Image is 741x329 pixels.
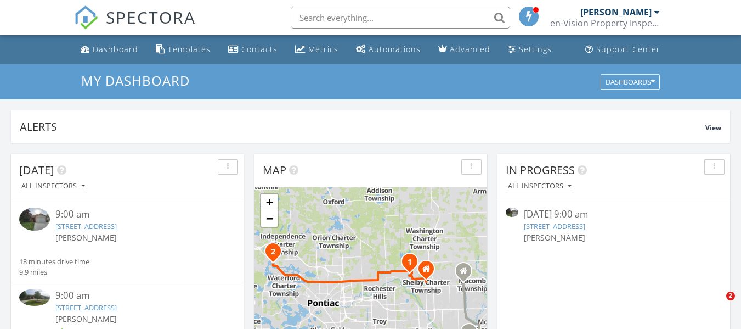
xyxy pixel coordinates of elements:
div: 18 minutes drive time [19,256,89,267]
div: Dashboards [606,78,655,86]
a: Zoom out [261,210,278,227]
img: 9358562%2Fcover_photos%2FescPYovr3rAvrwT0hNzf%2Fsmall.jpg [19,289,50,306]
div: Templates [168,44,211,54]
span: [PERSON_NAME] [55,314,117,324]
a: [STREET_ADDRESS] [55,303,117,313]
a: Support Center [581,40,665,60]
div: Automations [369,44,421,54]
span: [PERSON_NAME] [55,232,117,243]
div: 52188 Van Dyke Suite 411, Shelby Township MI 48316 [426,269,433,275]
div: Support Center [596,44,660,54]
a: [STREET_ADDRESS] [524,221,585,231]
span: 2 [726,292,735,300]
div: Alerts [20,119,705,134]
div: Advanced [450,44,490,54]
a: Advanced [434,40,495,60]
div: All Inspectors [508,182,572,190]
div: [PERSON_NAME] [580,7,652,18]
span: View [705,123,721,132]
div: 3901 Waterview Dr, Shelby Township, MI 48316 [410,261,416,268]
iframe: Intercom live chat [704,292,730,318]
span: SPECTORA [106,5,196,29]
div: 9.9 miles [19,267,89,277]
button: All Inspectors [19,179,87,194]
div: [DATE] 9:00 am [524,208,704,221]
div: All Inspectors [21,182,85,190]
a: SPECTORA [74,15,196,38]
div: 9:00 am [55,208,218,221]
a: Settings [504,40,556,60]
div: Contacts [241,44,278,54]
div: 9:00 am [55,289,218,303]
img: 9360852%2Fcover_photos%2FLY9tPZIw5vGUQJmbrAkx%2Fsmall.jpg [506,208,518,217]
img: 9360852%2Fcover_photos%2FLY9tPZIw5vGUQJmbrAkx%2Fsmall.jpg [19,208,50,231]
div: en-Vision Property Inspections [550,18,660,29]
div: 51194 Romeo Plank Rd #328, Macomb MI 48042 [463,271,470,277]
a: [DATE] 9:00 am [STREET_ADDRESS] [PERSON_NAME] [506,208,722,256]
button: Dashboards [601,74,660,90]
span: In Progress [506,163,575,177]
a: 9:00 am [STREET_ADDRESS] [PERSON_NAME] 18 minutes drive time 9.9 miles [19,208,235,277]
a: Templates [151,40,215,60]
div: Metrics [308,44,338,54]
a: Automations (Basic) [352,40,425,60]
a: [STREET_ADDRESS] [55,221,117,231]
div: 6788 Balmoral Ter, Independence, MI 48346 [273,251,280,258]
a: Zoom in [261,194,278,210]
span: Map [263,163,286,177]
i: 2 [271,248,275,256]
a: Metrics [291,40,343,60]
div: Settings [519,44,552,54]
span: [PERSON_NAME] [524,232,585,243]
i: 1 [408,259,412,266]
img: The Best Home Inspection Software - Spectora [74,5,98,30]
a: Dashboard [76,40,143,60]
button: All Inspectors [506,179,574,194]
span: My Dashboard [81,71,190,90]
div: Dashboard [93,44,138,54]
a: Contacts [224,40,282,60]
span: [DATE] [19,163,54,177]
input: Search everything... [291,7,510,29]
